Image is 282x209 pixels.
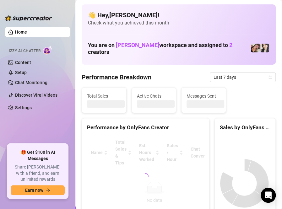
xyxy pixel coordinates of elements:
span: Check what you achieved this month [88,19,269,26]
img: logo-BBDzfeDw.svg [5,15,52,21]
span: calendar [268,75,272,79]
span: 🎁 Get $100 in AI Messages [11,149,65,162]
div: Open Intercom Messenger [261,188,276,203]
span: Izzy AI Chatter [9,48,41,54]
a: Content [15,60,31,65]
div: Performance by OnlyFans Creator [87,123,204,132]
span: Total Sales [87,93,121,99]
span: loading [142,173,149,180]
span: Messages Sent [187,93,221,99]
a: Setup [15,70,27,75]
a: Discover Viral Videos [15,93,57,98]
span: Share [PERSON_NAME] with a friend, and earn unlimited rewards [11,164,65,183]
img: AI Chatter [43,46,53,55]
span: Earn now [25,188,43,193]
button: Earn nowarrow-right [11,185,65,195]
span: Active Chats [137,93,171,99]
span: [PERSON_NAME] [116,42,159,48]
span: 2 [229,42,232,48]
span: arrow-right [46,188,50,192]
h1: You are on workspace and assigned to creators [88,42,251,56]
span: Last 7 days [214,72,272,82]
img: Christina [260,44,269,52]
img: Christina [251,44,260,52]
div: Sales by OnlyFans Creator [220,123,270,132]
a: Chat Monitoring [15,80,47,85]
h4: 👋 Hey, [PERSON_NAME] ! [88,11,269,19]
a: Settings [15,105,32,110]
h4: Performance Breakdown [82,73,151,82]
a: Home [15,29,27,35]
